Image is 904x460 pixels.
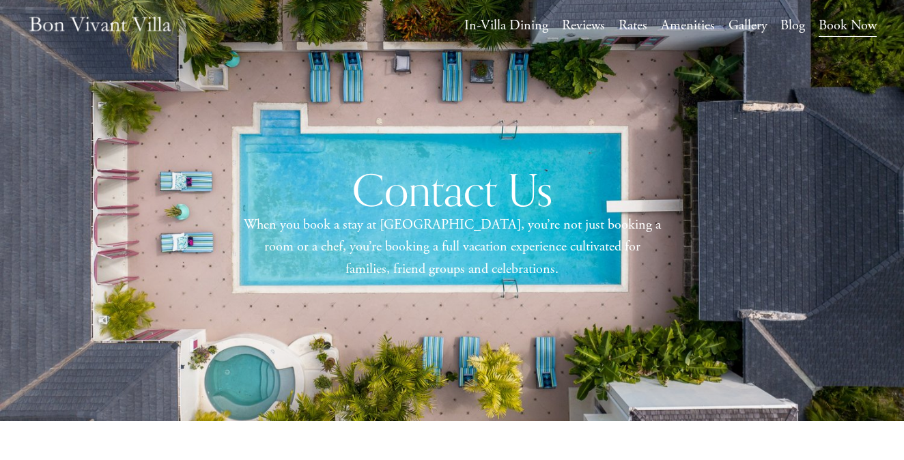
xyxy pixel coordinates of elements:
[619,14,647,38] a: Rates
[661,14,715,38] a: Amenities
[562,14,605,38] a: Reviews
[277,163,627,218] h1: Contact Us
[27,2,173,51] img: Caribbean Vacation Rental | Bon Vivant Villa
[242,214,663,281] p: When you book a stay at [GEOGRAPHIC_DATA], you’re not just booking a room or a chef, you’re booki...
[819,14,877,38] a: Book Now
[729,14,767,38] a: Gallery
[464,14,548,38] a: In-Villa Dining
[780,14,805,38] a: Blog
